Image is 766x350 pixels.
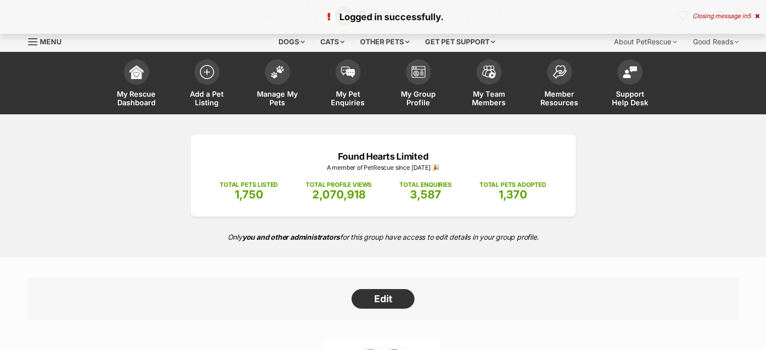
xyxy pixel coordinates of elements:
span: 2,070,918 [312,188,366,201]
span: Member Resources [537,90,582,107]
img: add-pet-listing-icon-0afa8454b4691262ce3f59096e99ab1cd57d4a30225e0717b998d2c9b9846f56.svg [200,65,214,79]
span: Manage My Pets [255,90,300,107]
img: member-resources-icon-8e73f808a243e03378d46382f2149f9095a855e16c252ad45f914b54edf8863c.svg [552,65,567,79]
a: Edit [352,289,414,309]
a: Manage My Pets [242,54,313,114]
span: 3,587 [410,188,441,201]
span: Support Help Desk [607,90,653,107]
strong: you and other administrators [242,233,340,241]
div: Cats [313,32,352,52]
p: TOTAL PETS ADOPTED [479,180,546,189]
span: My Rescue Dashboard [114,90,159,107]
p: Found Hearts Limited [206,150,561,163]
a: My Group Profile [383,54,454,114]
div: Get pet support [418,32,502,52]
span: 1,370 [499,188,527,201]
p: TOTAL PETS LISTED [220,180,278,189]
img: manage-my-pets-icon-02211641906a0b7f246fdf0571729dbe1e7629f14944591b6c1af311fb30b64b.svg [270,65,285,79]
span: Add a Pet Listing [184,90,230,107]
div: Dogs [271,32,312,52]
p: TOTAL ENQUIRIES [399,180,451,189]
img: dashboard-icon-eb2f2d2d3e046f16d808141f083e7271f6b2e854fb5c12c21221c1fb7104beca.svg [129,65,144,79]
div: About PetRescue [607,32,684,52]
div: Other pets [353,32,416,52]
a: Member Resources [524,54,595,114]
p: TOTAL PROFILE VIEWS [306,180,372,189]
span: Menu [40,37,61,46]
a: My Team Members [454,54,524,114]
span: 1,750 [235,188,263,201]
img: team-members-icon-5396bd8760b3fe7c0b43da4ab00e1e3bb1a5d9ba89233759b79545d2d3fc5d0d.svg [482,65,496,79]
a: My Rescue Dashboard [101,54,172,114]
a: Menu [28,32,68,50]
span: My Team Members [466,90,512,107]
a: Add a Pet Listing [172,54,242,114]
span: My Pet Enquiries [325,90,371,107]
img: pet-enquiries-icon-7e3ad2cf08bfb03b45e93fb7055b45f3efa6380592205ae92323e6603595dc1f.svg [341,66,355,78]
span: My Group Profile [396,90,441,107]
p: A member of PetRescue since [DATE] 🎉 [206,163,561,172]
a: Support Help Desk [595,54,665,114]
a: My Pet Enquiries [313,54,383,114]
img: help-desk-icon-fdf02630f3aa405de69fd3d07c3f3aa587a6932b1a1747fa1d2bba05be0121f9.svg [623,66,637,78]
img: group-profile-icon-3fa3cf56718a62981997c0bc7e787c4b2cf8bcc04b72c1350f741eb67cf2f40e.svg [411,66,426,78]
div: Good Reads [686,32,746,52]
